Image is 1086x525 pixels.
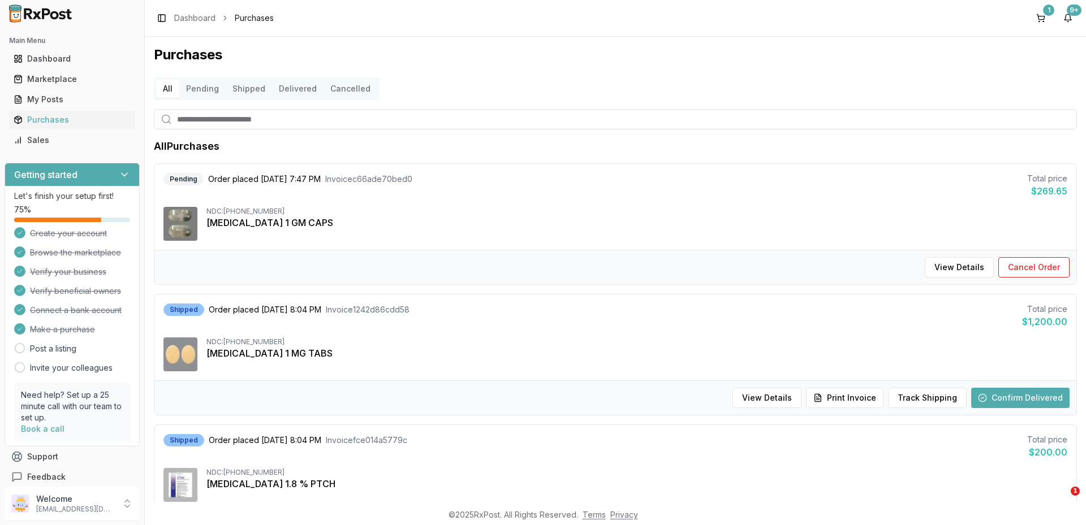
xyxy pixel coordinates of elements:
[30,305,122,316] span: Connect a bank account
[163,303,204,316] div: Shipped
[27,471,66,483] span: Feedback
[888,388,967,408] button: Track Shipping
[5,5,77,23] img: RxPost Logo
[174,12,216,24] a: Dashboard
[5,131,140,149] button: Sales
[36,493,115,505] p: Welcome
[9,36,135,45] h2: Main Menu
[154,46,1077,64] h1: Purchases
[36,505,115,514] p: [EMAIL_ADDRESS][DOMAIN_NAME]
[30,247,121,258] span: Browse the marketplace
[209,435,321,446] span: Order placed [DATE] 8:04 PM
[5,446,140,467] button: Support
[272,80,324,98] button: Delivered
[11,494,29,513] img: User avatar
[209,304,321,315] span: Order placed [DATE] 8:04 PM
[30,228,107,239] span: Create your account
[14,73,131,85] div: Marketplace
[30,324,95,335] span: Make a purchase
[30,266,106,277] span: Verify your business
[154,138,219,154] h1: All Purchases
[163,173,204,185] div: Pending
[583,510,606,519] a: Terms
[14,114,131,125] div: Purchases
[21,424,64,433] a: Book a call
[206,468,1067,477] div: NDC: [PHONE_NUMBER]
[9,69,135,89] a: Marketplace
[14,53,131,64] div: Dashboard
[9,89,135,110] a: My Posts
[206,337,1067,346] div: NDC: [PHONE_NUMBER]
[206,477,1067,491] div: [MEDICAL_DATA] 1.8 % PTCH
[971,388,1070,408] button: Confirm Delivered
[206,346,1067,360] div: [MEDICAL_DATA] 1 MG TABS
[179,80,226,98] button: Pending
[14,190,130,202] p: Let's finish your setup first!
[163,434,204,446] div: Shipped
[1027,434,1067,445] div: Total price
[326,304,410,315] span: Invoice 1242d86cdd58
[30,343,76,354] a: Post a listing
[5,111,140,129] button: Purchases
[1022,315,1067,328] div: $1,200.00
[5,467,140,487] button: Feedback
[325,173,412,185] span: Invoice c66ade70bed0
[324,80,377,98] button: Cancelled
[925,257,994,277] button: View Details
[14,204,31,215] span: 75 %
[1022,303,1067,315] div: Total price
[235,12,274,24] span: Purchases
[1032,9,1050,27] button: 1
[1059,9,1077,27] button: 9+
[5,90,140,109] button: My Posts
[30,285,121,297] span: Verify beneficial owners
[14,94,131,105] div: My Posts
[1027,445,1067,459] div: $200.00
[163,337,197,371] img: Rexulti 1 MG TABS
[156,80,179,98] button: All
[30,362,113,374] a: Invite your colleagues
[14,134,131,146] div: Sales
[14,168,77,181] h3: Getting started
[326,435,407,446] span: Invoice fce014a5779c
[206,207,1067,216] div: NDC: [PHONE_NUMBER]
[21,389,123,423] p: Need help? Set up a 25 minute call with our team to set up.
[208,173,321,185] span: Order placed [DATE] 7:47 PM
[5,70,140,88] button: Marketplace
[1067,5,1081,16] div: 9+
[806,388,884,408] button: Print Invoice
[1027,184,1067,198] div: $269.65
[1027,173,1067,184] div: Total price
[174,12,274,24] nav: breadcrumb
[163,468,197,502] img: ZTlido 1.8 % PTCH
[9,49,135,69] a: Dashboard
[1043,5,1054,16] div: 1
[163,207,197,241] img: Vascepa 1 GM CAPS
[1048,487,1075,514] iframe: Intercom live chat
[9,130,135,150] a: Sales
[1071,487,1080,496] span: 1
[998,257,1070,277] button: Cancel Order
[9,110,135,130] a: Purchases
[226,80,272,98] button: Shipped
[206,216,1067,229] div: [MEDICAL_DATA] 1 GM CAPS
[610,510,638,519] a: Privacy
[5,50,140,68] button: Dashboard
[732,388,801,408] button: View Details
